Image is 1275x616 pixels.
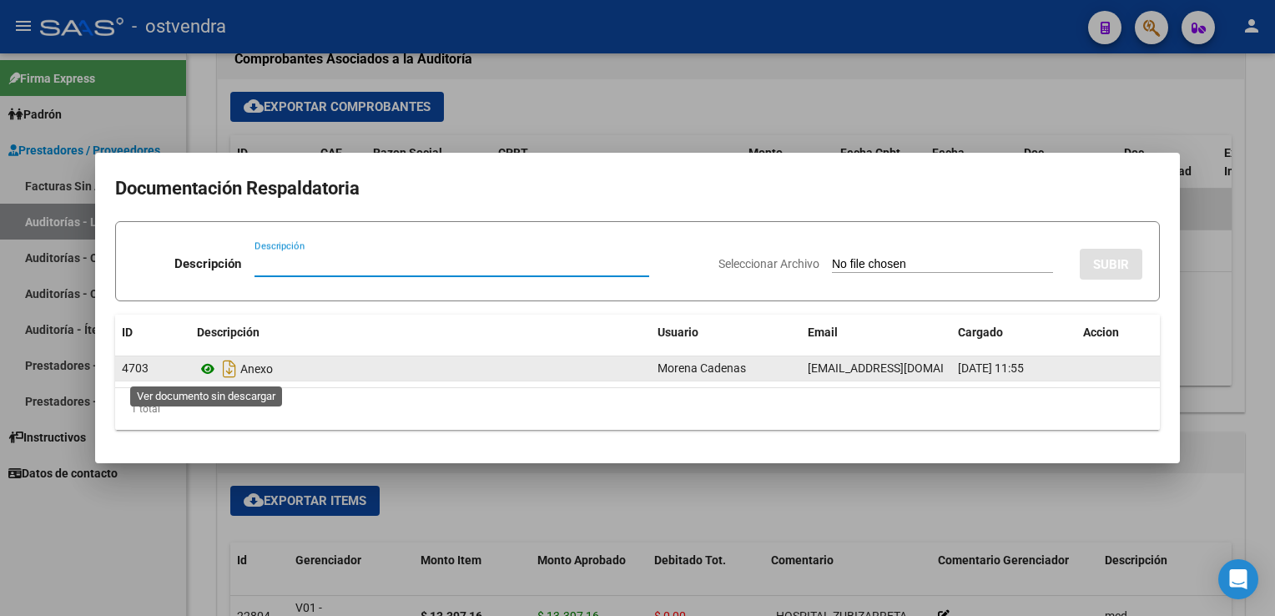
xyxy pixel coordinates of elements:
[115,388,1160,430] div: 1 total
[122,361,149,375] span: 4703
[808,361,993,375] span: [EMAIL_ADDRESS][DOMAIN_NAME]
[190,315,651,351] datatable-header-cell: Descripción
[1080,249,1142,280] button: SUBIR
[197,326,260,339] span: Descripción
[658,361,746,375] span: Morena Cadenas
[1093,257,1129,272] span: SUBIR
[174,255,241,274] p: Descripción
[718,257,819,270] span: Seleccionar Archivo
[115,315,190,351] datatable-header-cell: ID
[122,326,133,339] span: ID
[219,356,240,382] i: Descargar documento
[197,356,644,382] div: Anexo
[658,326,698,339] span: Usuario
[115,173,1160,204] h2: Documentación Respaldatoria
[808,326,838,339] span: Email
[1083,326,1119,339] span: Accion
[1218,559,1258,599] div: Open Intercom Messenger
[958,326,1003,339] span: Cargado
[951,315,1076,351] datatable-header-cell: Cargado
[801,315,951,351] datatable-header-cell: Email
[1076,315,1160,351] datatable-header-cell: Accion
[651,315,801,351] datatable-header-cell: Usuario
[958,361,1024,375] span: [DATE] 11:55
